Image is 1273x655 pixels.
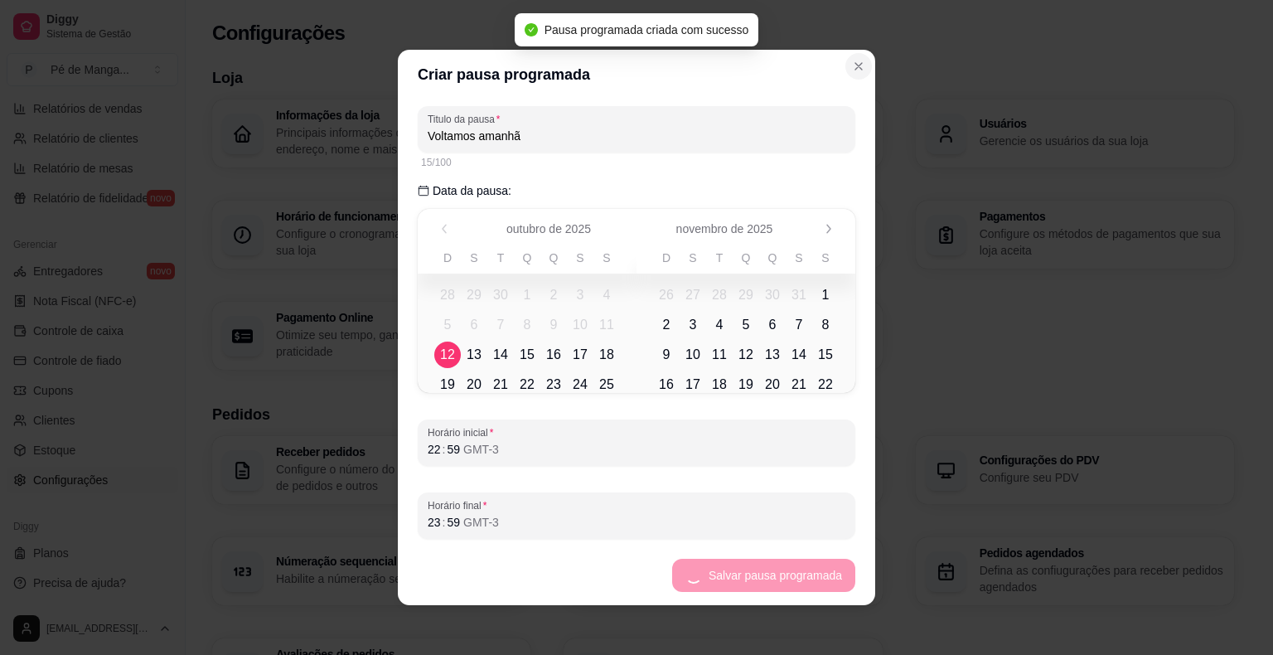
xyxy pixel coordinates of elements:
span: quinta-feira, 20 de novembro de 2025 [759,371,786,398]
span: sexta-feira, 7 de novembro de 2025 [786,312,812,338]
table: outubro de 2025 [418,249,636,459]
span: domingo, 19 de outubro de 2025 [434,371,461,398]
span: sexta-feira, 24 de outubro de 2025 [567,371,593,398]
span: terça-feira, 28 de outubro de 2025 [706,282,733,308]
span: segunda-feira, 20 de outubro de 2025 [461,371,487,398]
span: 26 [659,285,674,305]
span: 13 [765,345,780,365]
span: quarta-feira, 1 de outubro de 2025 [514,282,540,308]
span: 13 [467,345,482,365]
div: time zone, [462,514,501,531]
button: Próximo [816,216,842,242]
span: sábado, 22 de novembro de 2025 [812,371,839,398]
span: quarta-feira, 12 de novembro de 2025 [733,342,759,368]
span: 7 [497,315,505,335]
span: 12 [738,345,753,365]
span: Q [742,250,751,266]
span: 28 [440,285,455,305]
span: S [470,250,477,266]
span: segunda-feira, 6 de outubro de 2025 [461,312,487,338]
label: Titulo da pausa [428,112,506,126]
span: terça-feira, 4 de novembro de 2025 [706,312,733,338]
span: 11 [712,345,727,365]
span: D [662,250,670,266]
span: S [603,250,610,266]
span: 17 [685,375,700,395]
span: Pausa programada criada com sucesso [545,23,749,36]
span: 10 [573,315,588,335]
span: 29 [467,285,482,305]
span: sábado, 15 de novembro de 2025 [812,342,839,368]
span: 3 [690,315,697,335]
span: 24 [573,375,588,395]
span: 15 [520,345,535,365]
span: S [576,250,583,266]
span: quarta-feira, 19 de novembro de 2025 [733,371,759,398]
button: Close [845,53,872,80]
span: domingo, 5 de outubro de 2025 [434,312,461,338]
table: novembro de 2025 [636,249,855,459]
span: 18 [599,345,614,365]
span: Q [523,250,532,266]
span: D [443,250,452,266]
span: 8 [524,315,531,335]
span: 6 [769,315,777,335]
div: 15/100 [421,156,852,169]
span: quarta-feira, 5 de novembro de 2025 [733,312,759,338]
span: 9 [663,345,670,365]
div: : [441,441,448,458]
span: 14 [493,345,508,365]
span: sexta-feira, 17 de outubro de 2025 [567,342,593,368]
span: 14 [791,345,806,365]
span: 3 [577,285,584,305]
span: 8 [822,315,830,335]
span: sábado, 8 de novembro de 2025 [812,312,839,338]
span: 16 [546,345,561,365]
span: 12 [440,345,455,365]
span: sexta-feira, 14 de novembro de 2025 [786,342,812,368]
span: sábado, 11 de outubro de 2025 [593,312,620,338]
span: 7 [796,315,803,335]
span: 17 [573,345,588,365]
span: quinta-feira, 9 de outubro de 2025 [540,312,567,338]
span: domingo, 9 de novembro de 2025 [653,342,680,368]
span: quarta-feira, 15 de outubro de 2025 [514,342,540,368]
span: 6 [471,315,478,335]
span: 11 [599,315,614,335]
span: 10 [685,345,700,365]
div: hour, [426,514,443,531]
span: segunda-feira, 29 de setembro de 2025 [461,282,487,308]
span: quarta-feira, 8 de outubro de 2025 [514,312,540,338]
span: 29 [738,285,753,305]
div: time zone, [462,441,501,458]
span: sexta-feira, 31 de outubro de 2025 [786,282,812,308]
span: sexta-feira, 10 de outubro de 2025 [567,312,593,338]
div: outubro a novembro de 2025 [418,209,855,393]
span: quinta-feira, 23 de outubro de 2025 [540,371,567,398]
span: domingo, 28 de setembro de 2025 [434,282,461,308]
span: segunda-feira, 3 de novembro de 2025 [680,312,706,338]
span: 9 [550,315,558,335]
span: domingo, 2 de novembro de 2025 [653,312,680,338]
span: 21 [791,375,806,395]
span: sexta-feira, 21 de novembro de 2025 [786,371,812,398]
span: 20 [765,375,780,395]
span: 30 [493,285,508,305]
div: hour, [426,441,443,458]
span: 1 [524,285,531,305]
span: quarta-feira, 22 de outubro de 2025 [514,371,540,398]
span: 25 [599,375,614,395]
span: 5 [743,315,750,335]
span: novembro de 2025 [676,221,773,237]
span: 2 [550,285,558,305]
span: 4 [603,285,611,305]
span: 15 [818,345,833,365]
span: 22 [818,375,833,395]
span: 31 [791,285,806,305]
span: 4 [716,315,724,335]
span: terça-feira, 21 de outubro de 2025 [487,371,514,398]
span: 2 [663,315,670,335]
span: S [821,250,829,266]
span: 28 [712,285,727,305]
span: Hoje, Data selecionada: domingo, 12 de outubro de 2025, domingo, 12 de outubro de 2025 selecionad... [434,342,461,368]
